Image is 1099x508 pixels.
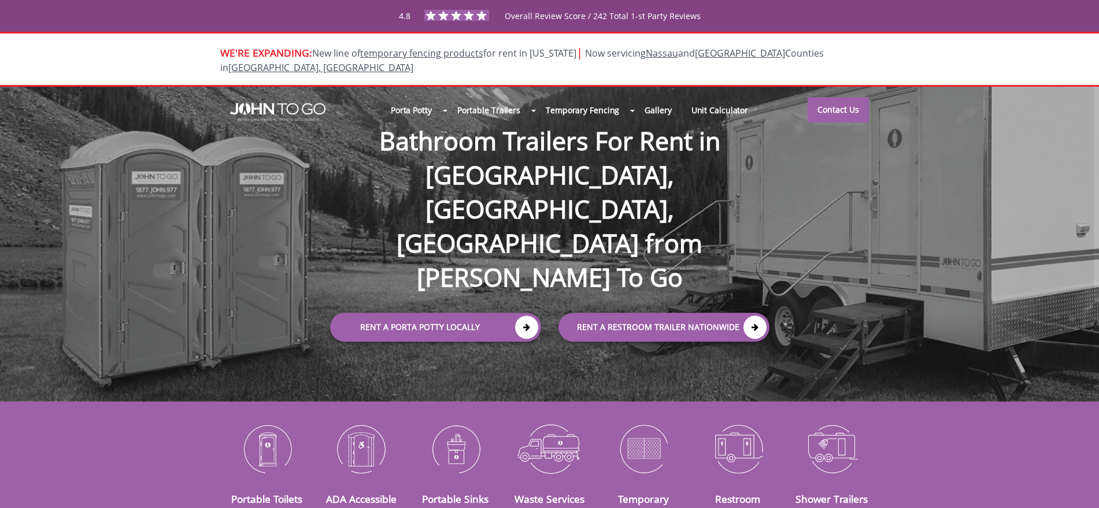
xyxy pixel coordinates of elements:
img: Temporary-Fencing-cion_N.png [605,418,682,479]
img: Portable-Toilets-icon_N.png [229,418,306,479]
img: JOHN to go [230,103,325,121]
a: Nassau [646,47,678,60]
img: Waste-Services-icon_N.png [511,418,588,479]
a: Rent a Porta Potty Locally [330,313,541,342]
a: temporary fencing products [360,47,483,60]
h1: Bathroom Trailers For Rent in [GEOGRAPHIC_DATA], [GEOGRAPHIC_DATA], [GEOGRAPHIC_DATA] from [PERSO... [319,87,781,295]
span: New line of for rent in [US_STATE] [220,47,824,74]
img: Portable-Sinks-icon_N.png [417,418,494,479]
a: Portable Trailers [447,98,530,123]
span: Overall Review Score / 242 Total 1-st Party Reviews [505,10,701,45]
img: Restroom-Trailers-icon_N.png [700,418,776,479]
img: ADA-Accessible-Units-icon_N.png [323,418,399,479]
img: Shower-Trailers-icon_N.png [794,418,871,479]
span: 4.8 [399,10,410,21]
span: Now servicing and Counties in [220,47,824,74]
a: Unit Calculator [682,98,758,123]
a: Shower Trailers [795,492,868,506]
a: Portable Toilets [231,492,302,506]
a: Portable Sinks [422,492,489,506]
a: Porta Potty [381,98,442,123]
a: Gallery [635,98,681,123]
span: | [576,45,583,60]
a: [GEOGRAPHIC_DATA], [GEOGRAPHIC_DATA] [228,61,413,74]
a: Contact Us [808,97,869,123]
a: [GEOGRAPHIC_DATA] [695,47,785,60]
a: rent a RESTROOM TRAILER Nationwide [558,313,769,342]
span: WE'RE EXPANDING: [220,46,312,60]
a: Temporary Fencing [536,98,629,123]
a: Waste Services [515,492,584,506]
